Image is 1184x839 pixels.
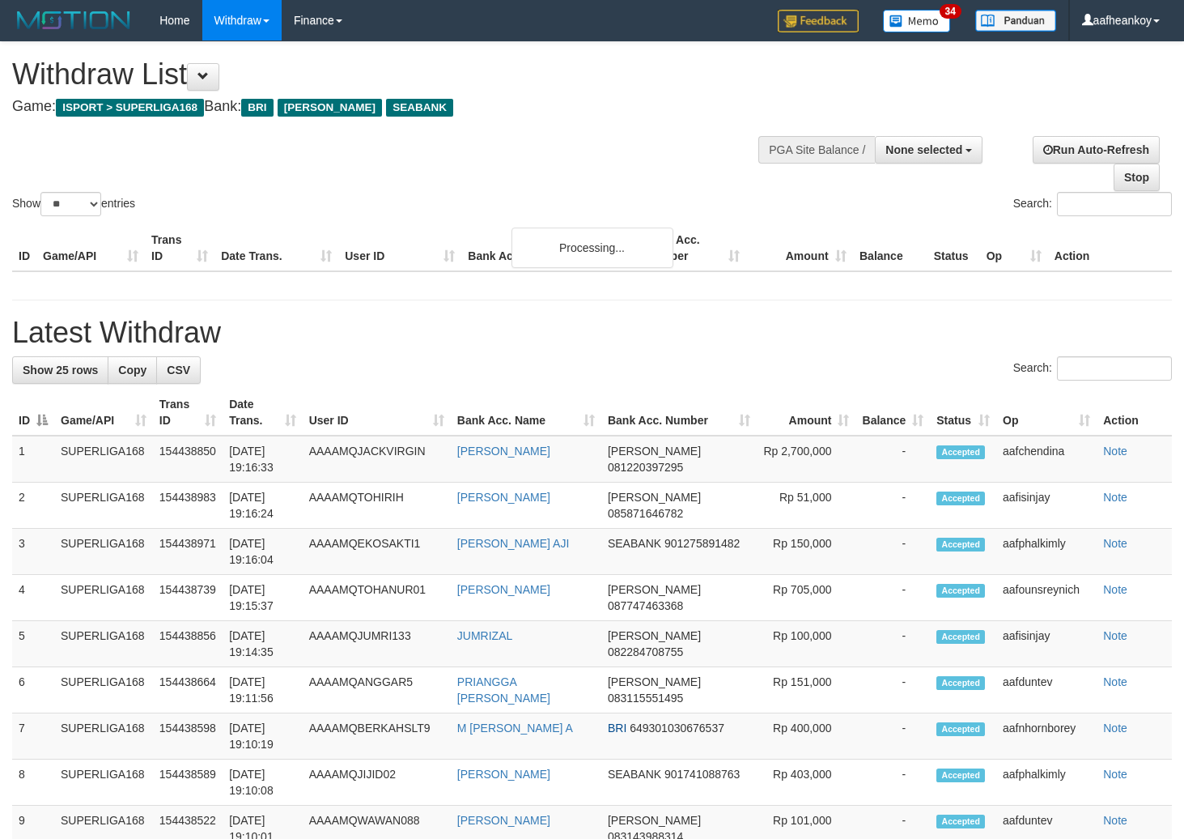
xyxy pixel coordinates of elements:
span: Accepted [936,815,985,828]
a: Note [1103,491,1127,504]
th: Amount: activate to sort column ascending [757,390,856,436]
th: Balance [853,225,927,271]
a: M [PERSON_NAME] A [457,722,573,735]
td: [DATE] 19:10:19 [223,713,302,760]
span: Copy 649301030676537 to clipboard [630,722,724,735]
span: Accepted [936,722,985,736]
span: Copy 085871646782 to clipboard [608,507,683,520]
td: aafnhornborey [996,713,1097,760]
span: BRI [608,722,626,735]
input: Search: [1057,356,1172,381]
a: Note [1103,537,1127,550]
td: [DATE] 19:16:24 [223,483,302,529]
td: - [855,529,930,575]
td: SUPERLIGA168 [54,760,153,806]
td: SUPERLIGA168 [54,529,153,575]
th: Game/API: activate to sort column ascending [54,390,153,436]
a: Note [1103,445,1127,458]
img: panduan.png [975,10,1056,32]
td: Rp 150,000 [757,529,856,575]
td: AAAAMQJIJID02 [303,760,451,806]
td: AAAAMQTOHIRIH [303,483,451,529]
span: Copy [118,364,146,377]
td: - [855,436,930,483]
span: Copy 087747463368 to clipboard [608,599,683,612]
td: 1 [12,436,54,483]
th: Trans ID: activate to sort column ascending [153,390,223,436]
td: - [855,713,930,760]
span: [PERSON_NAME] [608,675,701,688]
span: Show 25 rows [23,364,98,377]
td: aafduntev [996,667,1097,713]
td: SUPERLIGA168 [54,713,153,760]
span: 34 [940,4,961,19]
span: Accepted [936,584,985,598]
a: Note [1103,768,1127,781]
span: [PERSON_NAME] [278,99,382,117]
a: [PERSON_NAME] [457,768,550,781]
td: AAAAMQJACKVIRGIN [303,436,451,483]
h1: Latest Withdraw [12,317,1172,349]
th: Date Trans. [214,225,338,271]
a: Stop [1114,164,1160,191]
span: Accepted [936,630,985,644]
div: PGA Site Balance / [758,136,875,164]
td: 154438739 [153,575,223,621]
td: AAAAMQANGGAR5 [303,667,451,713]
span: [PERSON_NAME] [608,814,701,827]
td: Rp 2,700,000 [757,436,856,483]
td: - [855,483,930,529]
label: Search: [1013,356,1172,381]
td: - [855,575,930,621]
td: Rp 400,000 [757,713,856,760]
td: AAAAMQEKOSAKTI1 [303,529,451,575]
span: SEABANK [608,768,661,781]
th: ID [12,225,36,271]
th: Status [927,225,980,271]
th: Action [1097,390,1172,436]
td: - [855,760,930,806]
th: Balance: activate to sort column ascending [855,390,930,436]
th: ID: activate to sort column descending [12,390,54,436]
td: [DATE] 19:15:37 [223,575,302,621]
td: 154438850 [153,436,223,483]
a: Note [1103,722,1127,735]
td: 2 [12,483,54,529]
td: 154438589 [153,760,223,806]
td: Rp 705,000 [757,575,856,621]
span: Accepted [936,538,985,552]
a: Show 25 rows [12,356,108,384]
span: None selected [885,143,962,156]
span: CSV [167,364,190,377]
th: Bank Acc. Name [461,225,639,271]
img: Button%20Memo.svg [883,10,951,32]
span: Copy 081220397295 to clipboard [608,461,683,474]
td: aafphalkimly [996,529,1097,575]
td: Rp 403,000 [757,760,856,806]
td: 3 [12,529,54,575]
div: Processing... [511,228,673,268]
td: 4 [12,575,54,621]
td: aafisinjay [996,483,1097,529]
span: [PERSON_NAME] [608,491,701,504]
button: None selected [875,136,982,164]
a: PRIANGGA [PERSON_NAME] [457,675,550,705]
td: SUPERLIGA168 [54,483,153,529]
td: SUPERLIGA168 [54,436,153,483]
a: [PERSON_NAME] [457,583,550,596]
input: Search: [1057,192,1172,216]
th: User ID: activate to sort column ascending [303,390,451,436]
span: SEABANK [386,99,453,117]
select: Showentries [40,192,101,216]
th: Op [980,225,1048,271]
a: Run Auto-Refresh [1033,136,1160,164]
td: [DATE] 19:16:33 [223,436,302,483]
td: SUPERLIGA168 [54,621,153,667]
td: Rp 51,000 [757,483,856,529]
h1: Withdraw List [12,58,773,91]
span: ISPORT > SUPERLIGA168 [56,99,204,117]
span: [PERSON_NAME] [608,629,701,642]
span: Copy 082284708755 to clipboard [608,645,683,658]
span: Accepted [936,445,985,459]
td: 154438856 [153,621,223,667]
